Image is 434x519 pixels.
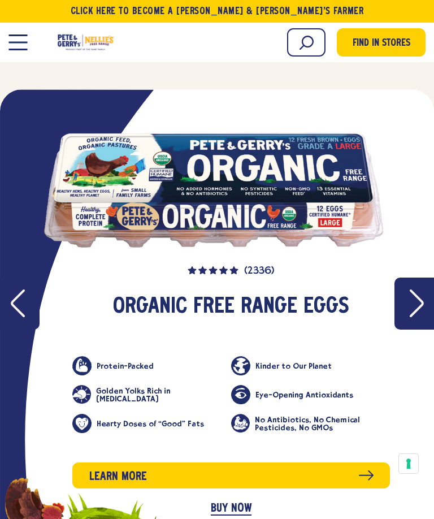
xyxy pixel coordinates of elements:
h3: Organic Free Range Eggs [72,284,390,330]
li: Kinder to Our Planet [231,356,390,375]
a: BUY NOW [211,503,251,516]
li: Protein-Packed [72,356,231,375]
button: Your consent preferences for tracking technologies [399,454,418,473]
li: Eye-Opening Antioxidants [231,385,390,404]
button: Open Mobile Menu Modal Dialog [8,34,27,50]
a: Find in Stores [337,28,426,57]
input: Search [287,28,325,57]
a: (2336) [72,263,390,276]
span: (2336) [244,266,274,276]
a: Learn more [72,462,390,488]
span: Learn more [89,468,147,486]
li: Golden Yolks Rich in [MEDICAL_DATA] [72,385,231,404]
li: No Antibiotics, No Chemical Pesticides, No GMOs [231,414,390,433]
span: Find in Stores [353,36,410,51]
li: Hearty Doses of “Good” Fats [72,414,231,433]
button: Next [394,278,434,330]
